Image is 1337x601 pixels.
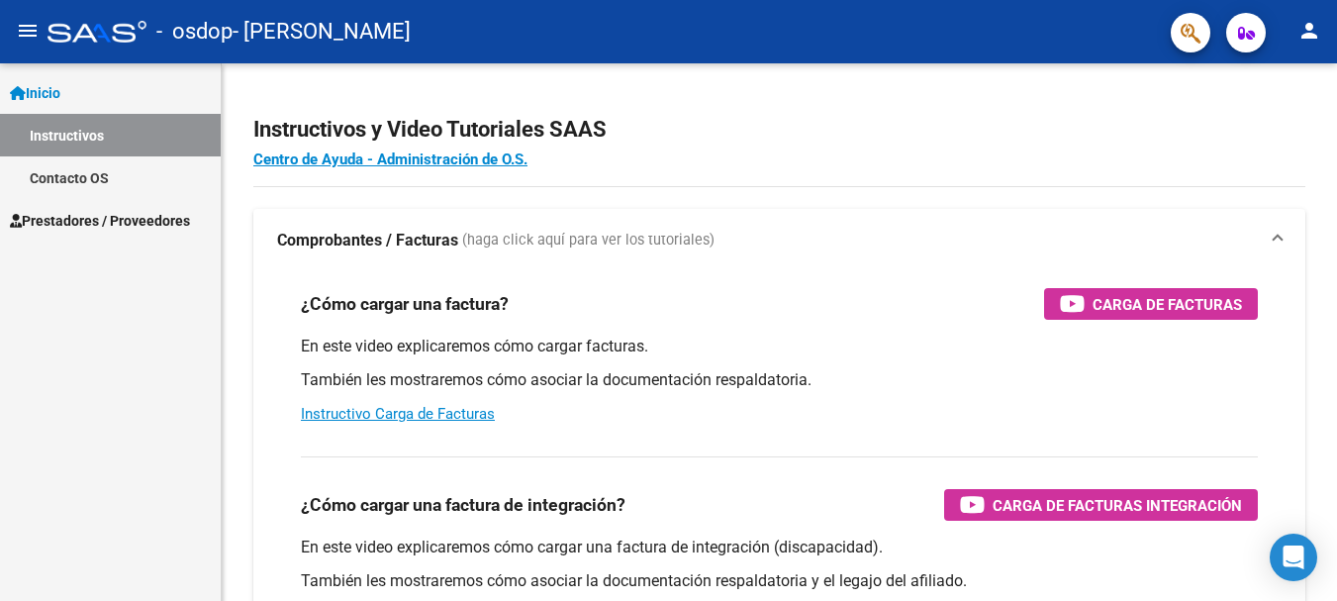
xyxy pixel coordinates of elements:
button: Carga de Facturas Integración [944,489,1258,521]
span: Carga de Facturas Integración [993,493,1242,518]
h3: ¿Cómo cargar una factura de integración? [301,491,625,519]
h3: ¿Cómo cargar una factura? [301,290,509,318]
span: - osdop [156,10,233,53]
mat-icon: person [1297,19,1321,43]
p: También les mostraremos cómo asociar la documentación respaldatoria y el legajo del afiliado. [301,570,1258,592]
button: Carga de Facturas [1044,288,1258,320]
p: También les mostraremos cómo asociar la documentación respaldatoria. [301,369,1258,391]
a: Instructivo Carga de Facturas [301,405,495,423]
span: - [PERSON_NAME] [233,10,411,53]
mat-icon: menu [16,19,40,43]
p: En este video explicaremos cómo cargar una factura de integración (discapacidad). [301,537,1258,558]
strong: Comprobantes / Facturas [277,230,458,251]
h2: Instructivos y Video Tutoriales SAAS [253,111,1305,149]
span: (haga click aquí para ver los tutoriales) [462,230,715,251]
span: Carga de Facturas [1093,292,1242,317]
mat-expansion-panel-header: Comprobantes / Facturas (haga click aquí para ver los tutoriales) [253,209,1305,272]
span: Prestadores / Proveedores [10,210,190,232]
a: Centro de Ayuda - Administración de O.S. [253,150,527,168]
span: Inicio [10,82,60,104]
div: Open Intercom Messenger [1270,534,1317,581]
p: En este video explicaremos cómo cargar facturas. [301,336,1258,357]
